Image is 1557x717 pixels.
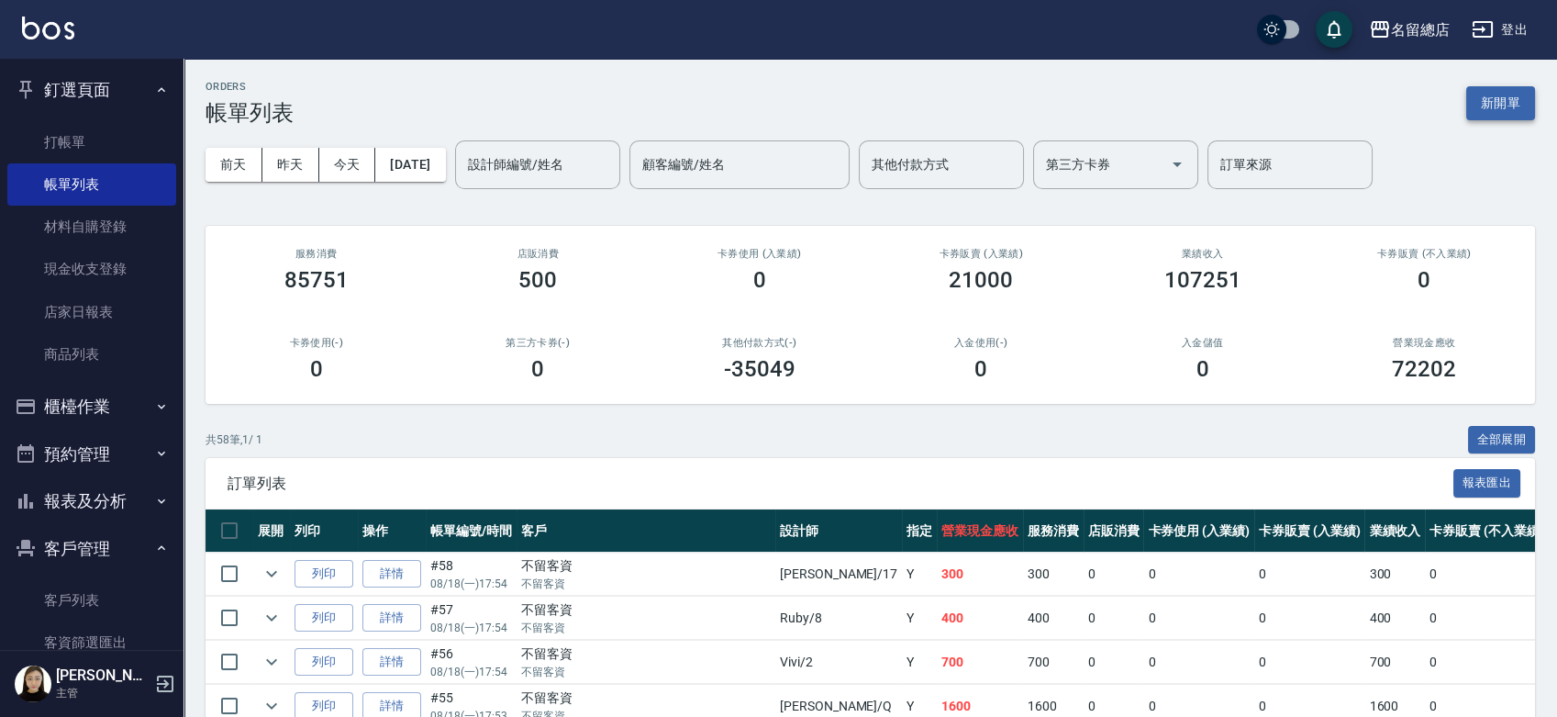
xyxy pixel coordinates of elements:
td: Ruby /8 [775,597,902,640]
th: 卡券販賣 (入業績) [1254,510,1365,553]
img: Person [15,666,51,702]
h2: 入金儲值 [1114,337,1292,349]
button: expand row [258,604,285,632]
p: 不留客資 [521,664,771,680]
p: 08/18 (一) 17:54 [430,664,512,680]
h2: 卡券販賣 (入業績) [893,248,1071,260]
th: 業績收入 [1364,510,1425,553]
a: 詳情 [362,560,421,588]
a: 商品列表 [7,333,176,375]
p: 08/18 (一) 17:54 [430,620,512,636]
td: 0 [1254,553,1365,596]
td: #56 [426,641,517,684]
th: 操作 [358,510,426,553]
td: 700 [937,641,1023,684]
h2: 卡券使用(-) [228,337,406,349]
td: Y [902,597,937,640]
h2: 入金使用(-) [893,337,1071,349]
button: Open [1162,150,1192,179]
button: expand row [258,560,285,588]
h3: 500 [518,267,557,293]
h2: 第三方卡券(-) [450,337,628,349]
td: 400 [937,597,1023,640]
a: 現金收支登錄 [7,248,176,290]
h5: [PERSON_NAME] [56,667,150,685]
a: 詳情 [362,604,421,633]
button: 今天 [319,148,376,182]
th: 服務消費 [1023,510,1084,553]
th: 客戶 [517,510,775,553]
p: 主管 [56,685,150,701]
button: 報表及分析 [7,477,176,525]
a: 店家日報表 [7,291,176,333]
td: 0 [1084,553,1144,596]
td: 0 [1143,641,1254,684]
td: Y [902,641,937,684]
button: 名留總店 [1362,11,1457,49]
button: 前天 [206,148,262,182]
p: 共 58 筆, 1 / 1 [206,431,262,448]
td: Vivi /2 [775,641,902,684]
button: save [1316,11,1352,48]
h3: 服務消費 [228,248,406,260]
h2: ORDERS [206,81,294,93]
td: 300 [1364,553,1425,596]
th: 卡券使用 (入業績) [1143,510,1254,553]
h3: 72202 [1392,356,1456,382]
h2: 其他付款方式(-) [671,337,849,349]
div: 不留客資 [521,556,771,576]
img: Logo [22,17,74,39]
td: 0 [1254,597,1365,640]
h3: 0 [310,356,323,382]
button: 列印 [295,560,353,588]
a: 報表匯出 [1453,474,1521,491]
h2: 業績收入 [1114,248,1292,260]
td: 300 [937,553,1023,596]
div: 不留客資 [521,689,771,708]
h3: 0 [1196,356,1209,382]
td: 0 [1143,597,1254,640]
button: 新開單 [1466,86,1535,120]
td: [PERSON_NAME] /17 [775,553,902,596]
td: #57 [426,597,517,640]
p: 不留客資 [521,620,771,636]
td: 700 [1364,641,1425,684]
button: 登出 [1464,13,1535,47]
td: Y [902,553,937,596]
button: 報表匯出 [1453,469,1521,498]
td: 0 [1425,641,1548,684]
a: 材料自購登錄 [7,206,176,248]
td: 300 [1023,553,1084,596]
span: 訂單列表 [228,475,1453,493]
th: 營業現金應收 [937,510,1023,553]
a: 客戶列表 [7,579,176,622]
h3: 0 [1418,267,1430,293]
td: 0 [1143,553,1254,596]
h3: 0 [753,267,766,293]
td: 0 [1425,553,1548,596]
th: 卡券販賣 (不入業績) [1425,510,1548,553]
td: 700 [1023,641,1084,684]
button: 列印 [295,648,353,677]
button: 預約管理 [7,431,176,478]
td: 400 [1023,597,1084,640]
h3: 帳單列表 [206,100,294,126]
h3: -35049 [724,356,795,382]
th: 指定 [902,510,937,553]
td: 0 [1425,597,1548,640]
button: 列印 [295,604,353,633]
button: [DATE] [375,148,445,182]
h3: 21000 [949,267,1013,293]
h2: 卡券販賣 (不入業績) [1336,248,1514,260]
h3: 107251 [1164,267,1241,293]
button: 客戶管理 [7,525,176,573]
a: 帳單列表 [7,163,176,206]
h2: 營業現金應收 [1336,337,1514,349]
th: 展開 [253,510,290,553]
div: 名留總店 [1391,18,1450,41]
h2: 卡券使用 (入業績) [671,248,849,260]
h2: 店販消費 [450,248,628,260]
div: 不留客資 [521,600,771,620]
a: 打帳單 [7,121,176,163]
button: 全部展開 [1468,426,1536,454]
